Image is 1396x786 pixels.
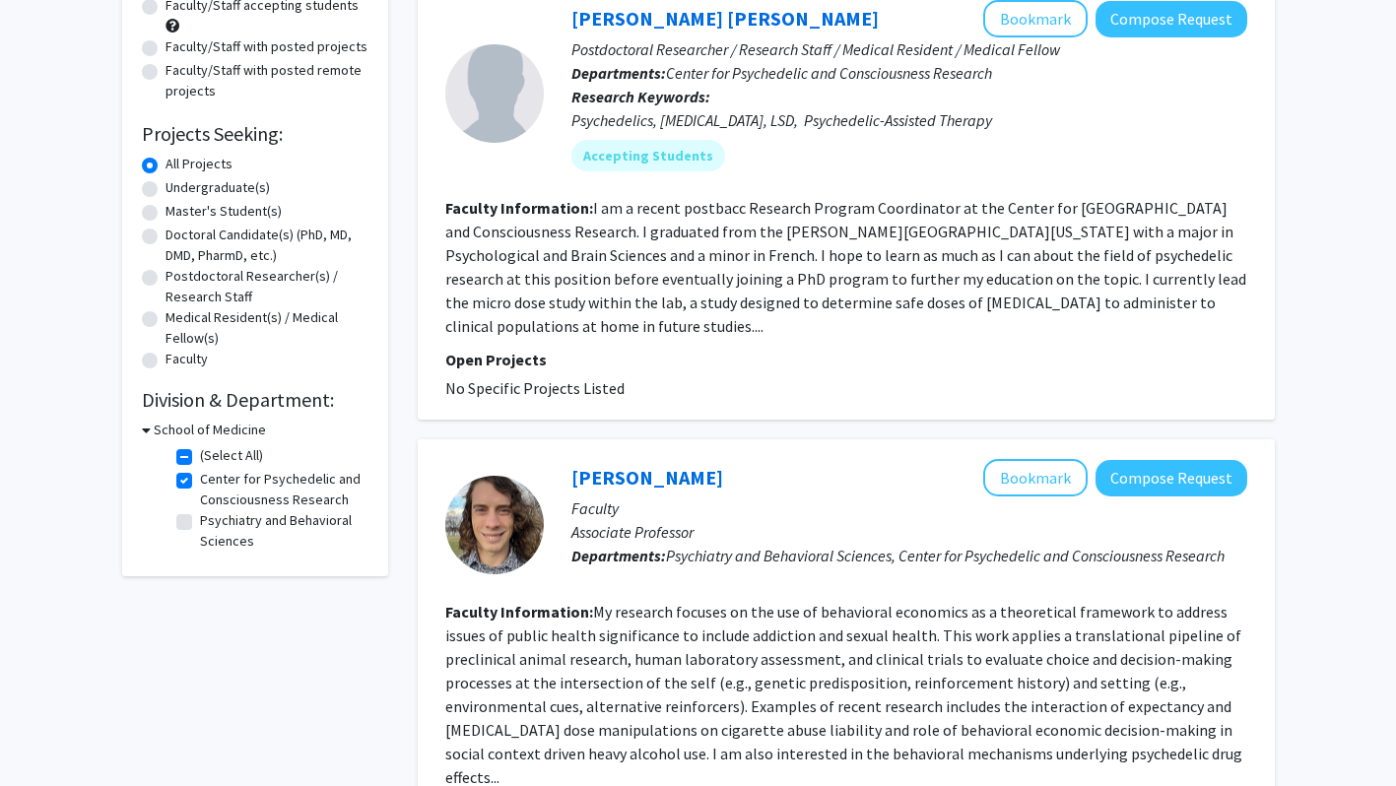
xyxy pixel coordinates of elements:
[571,496,1247,520] p: Faculty
[666,63,992,83] span: Center for Psychedelic and Consciousness Research
[166,36,367,57] label: Faculty/Staff with posted projects
[571,6,879,31] a: [PERSON_NAME] [PERSON_NAME]
[445,198,593,218] b: Faculty Information:
[142,388,368,412] h2: Division & Department:
[571,63,666,83] b: Departments:
[571,87,710,106] b: Research Keywords:
[571,465,723,490] a: [PERSON_NAME]
[445,198,1246,336] fg-read-more: I am a recent postbacc Research Program Coordinator at the Center for [GEOGRAPHIC_DATA] and Consc...
[1096,1,1247,37] button: Compose Request to Matthew Nielsen Dick
[200,469,364,510] label: Center for Psychedelic and Consciousness Research
[15,697,84,771] iframe: Chat
[166,154,233,174] label: All Projects
[200,510,364,552] label: Psychiatry and Behavioral Sciences
[445,378,625,398] span: No Specific Projects Listed
[142,122,368,146] h2: Projects Seeking:
[983,459,1088,496] button: Add Justin Strickland to Bookmarks
[571,546,666,565] b: Departments:
[445,602,593,622] b: Faculty Information:
[1096,460,1247,496] button: Compose Request to Justin Strickland
[166,349,208,369] label: Faculty
[200,445,263,466] label: (Select All)
[571,108,1247,132] div: Psychedelics, [MEDICAL_DATA], LSD, Psychedelic-Assisted Therapy
[166,266,368,307] label: Postdoctoral Researcher(s) / Research Staff
[571,37,1247,61] p: Postdoctoral Researcher / Research Staff / Medical Resident / Medical Fellow
[166,307,368,349] label: Medical Resident(s) / Medical Fellow(s)
[166,201,282,222] label: Master's Student(s)
[571,140,725,171] mat-chip: Accepting Students
[166,177,270,198] label: Undergraduate(s)
[666,546,1225,565] span: Psychiatry and Behavioral Sciences, Center for Psychedelic and Consciousness Research
[154,420,266,440] h3: School of Medicine
[166,225,368,266] label: Doctoral Candidate(s) (PhD, MD, DMD, PharmD, etc.)
[571,520,1247,544] p: Associate Professor
[445,348,1247,371] p: Open Projects
[166,60,368,101] label: Faculty/Staff with posted remote projects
